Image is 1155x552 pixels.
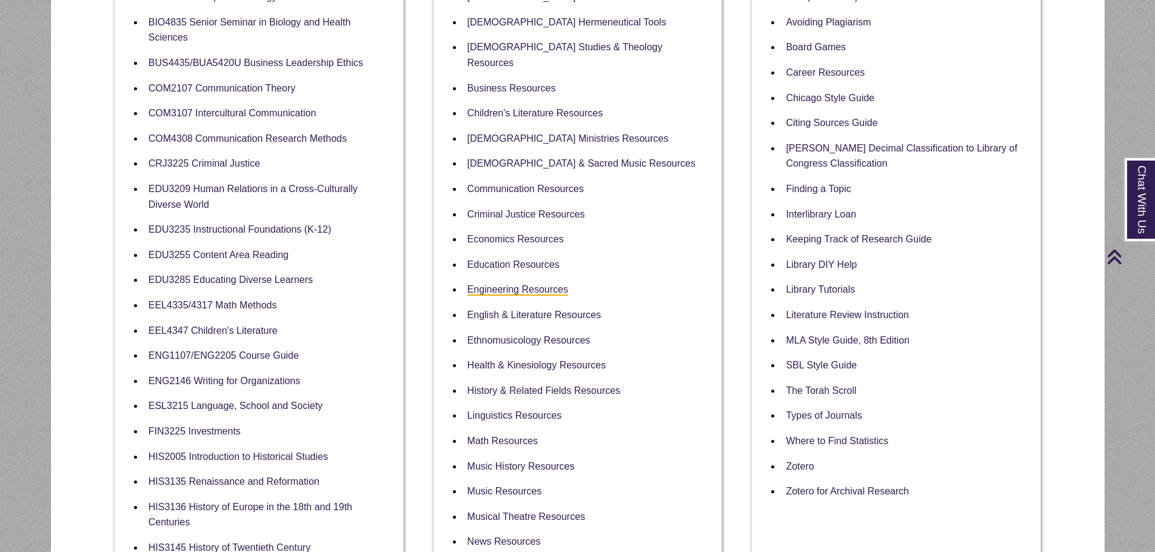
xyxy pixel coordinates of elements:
a: Engineering Resources [467,284,568,296]
a: News Resources [467,536,541,547]
a: BUS4435/BUA5420U Business Leadership Ethics [149,58,363,68]
a: ENG1107/ENG2205 Course Guide [149,350,299,361]
a: [DEMOGRAPHIC_DATA] Studies & Theology Resources [467,42,663,68]
a: [PERSON_NAME] Decimal Classification to Library of Congress Classification [786,143,1017,169]
a: Finding a Topic [786,184,851,194]
a: Board Games [786,42,846,52]
a: Literature Review Instruction [786,310,909,320]
a: FIN3225 Investments [149,426,241,436]
a: Linguistics Resources [467,410,562,421]
a: Chicago Style Guide [786,93,874,103]
a: COM4308 Communication Research Methods [149,133,347,144]
a: COM3107 Intercultural Communication [149,108,316,118]
a: HIS3135 Renaissance and Reformation [149,476,320,487]
a: Avoiding Plagiarism [786,17,871,27]
a: EDU3209 Human Relations in a Cross-Culturally Diverse World [149,184,358,210]
a: [DEMOGRAPHIC_DATA] Ministries Resources [467,133,669,144]
a: Criminal Justice Resources [467,209,585,219]
a: Business Resources [467,83,556,93]
a: Library Tutorials [786,284,855,294]
a: HIS2005 Introduction to Historical Studies [149,451,328,462]
a: Career Resources [786,67,865,78]
a: EEL4347 Children's Literature [149,325,278,336]
a: HIS3136 History of Europe in the 18th and 19th Centuries [149,502,352,528]
a: EEL4335/4317 Math Methods [149,300,277,310]
a: CRJ3225 Criminal Justice [149,158,260,168]
a: SBL Style Guide [786,360,857,370]
a: EDU3235 Instructional Foundations (K-12) [149,224,332,234]
a: English & Literature Resources [467,310,601,320]
a: Keeping Track of Research Guide [786,234,931,244]
a: Music Resources [467,486,542,496]
a: The Torah Scroll [786,385,856,396]
a: Ethnomusicology Resources [467,335,591,345]
a: Music History Resources [467,461,575,471]
a: [DEMOGRAPHIC_DATA] Hermeneutical Tools [467,17,666,27]
a: Musical Theatre Resources [467,511,585,522]
a: Interlibrary Loan [786,209,856,219]
a: Economics Resources [467,234,564,244]
a: ESL3215 Language, School and Society [149,401,323,411]
a: Math Resources [467,436,538,446]
a: Health & Kinesiology Resources [467,360,606,370]
a: Library DIY Help [786,259,857,270]
a: Types of Journals [786,410,862,421]
a: COM2107 Communication Theory [149,83,295,93]
a: [DEMOGRAPHIC_DATA] & Sacred Music Resources [467,158,695,168]
a: Communication Resources [467,184,584,194]
a: Education Resources [467,259,560,270]
a: BIO4835 Senior Seminar in Biology and Health Sciences [149,17,351,43]
a: ENG2146 Writing for Organizations [149,376,300,386]
a: EDU3285 Educating Diverse Learners [149,274,313,285]
a: EDU3255 Content Area Reading [149,250,289,260]
a: Where to Find Statistics [786,436,888,446]
a: Citing Sources Guide [786,118,877,128]
a: Children's Literature Resources [467,108,603,118]
a: Zotero for Archival Research [786,486,909,496]
a: Zotero [786,461,814,471]
a: History & Related Fields Resources [467,385,621,396]
a: Back to Top [1106,248,1152,265]
a: MLA Style Guide, 8th Edition [786,335,909,345]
